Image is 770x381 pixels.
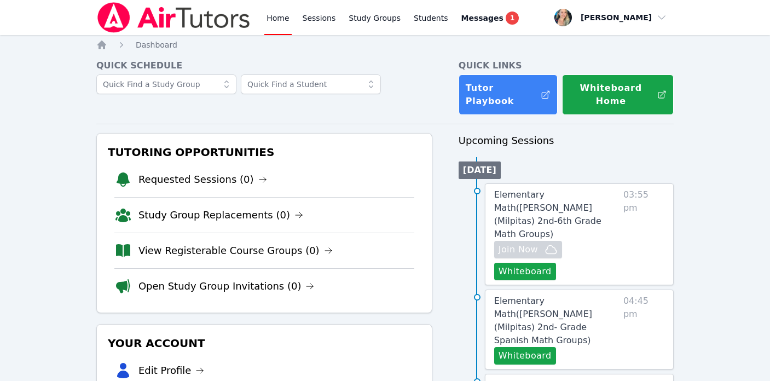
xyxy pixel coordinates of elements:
[623,295,664,365] span: 04:45 pm
[138,207,303,223] a: Study Group Replacements (0)
[494,189,601,239] span: Elementary Math ( [PERSON_NAME] (Milpitas) 2nd-6th Grade Math Groups )
[96,74,236,94] input: Quick Find a Study Group
[241,74,381,94] input: Quick Find a Student
[494,347,556,365] button: Whiteboard
[138,243,333,258] a: View Registerable Course Groups (0)
[138,279,315,294] a: Open Study Group Invitations (0)
[459,59,674,72] h4: Quick Links
[459,133,674,148] h3: Upcoming Sessions
[506,11,519,25] span: 1
[494,241,562,258] button: Join Now
[138,172,267,187] a: Requested Sessions (0)
[499,243,538,256] span: Join Now
[623,188,664,280] span: 03:55 pm
[106,333,423,353] h3: Your Account
[136,39,177,50] a: Dashboard
[562,74,674,115] button: Whiteboard Home
[461,13,503,24] span: Messages
[96,2,251,33] img: Air Tutors
[106,142,423,162] h3: Tutoring Opportunities
[138,363,205,378] a: Edit Profile
[494,296,592,345] span: Elementary Math ( [PERSON_NAME] (Milpitas) 2nd- Grade Spanish Math Groups )
[494,263,556,280] button: Whiteboard
[136,41,177,49] span: Dashboard
[96,59,432,72] h4: Quick Schedule
[459,74,558,115] a: Tutor Playbook
[494,188,619,241] a: Elementary Math([PERSON_NAME] (Milpitas) 2nd-6th Grade Math Groups)
[494,295,619,347] a: Elementary Math([PERSON_NAME] (Milpitas) 2nd- Grade Spanish Math Groups)
[96,39,674,50] nav: Breadcrumb
[459,161,501,179] li: [DATE]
